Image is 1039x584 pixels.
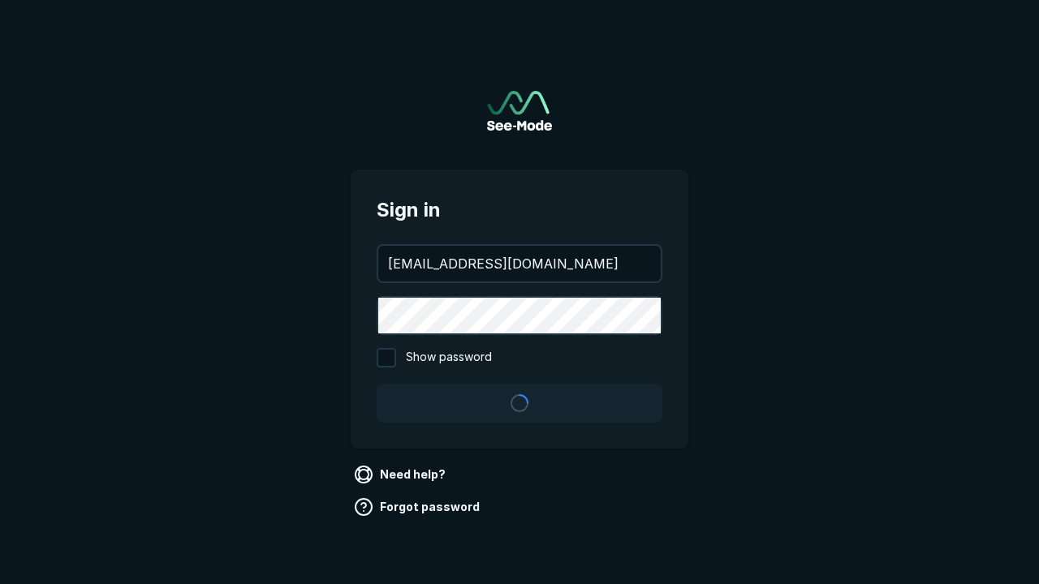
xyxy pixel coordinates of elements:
span: Show password [406,348,492,367]
a: Forgot password [351,494,486,520]
a: Go to sign in [487,91,552,131]
img: See-Mode Logo [487,91,552,131]
a: Need help? [351,462,452,487]
span: Sign in [377,195,662,225]
input: your@email.com [378,246,661,281]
